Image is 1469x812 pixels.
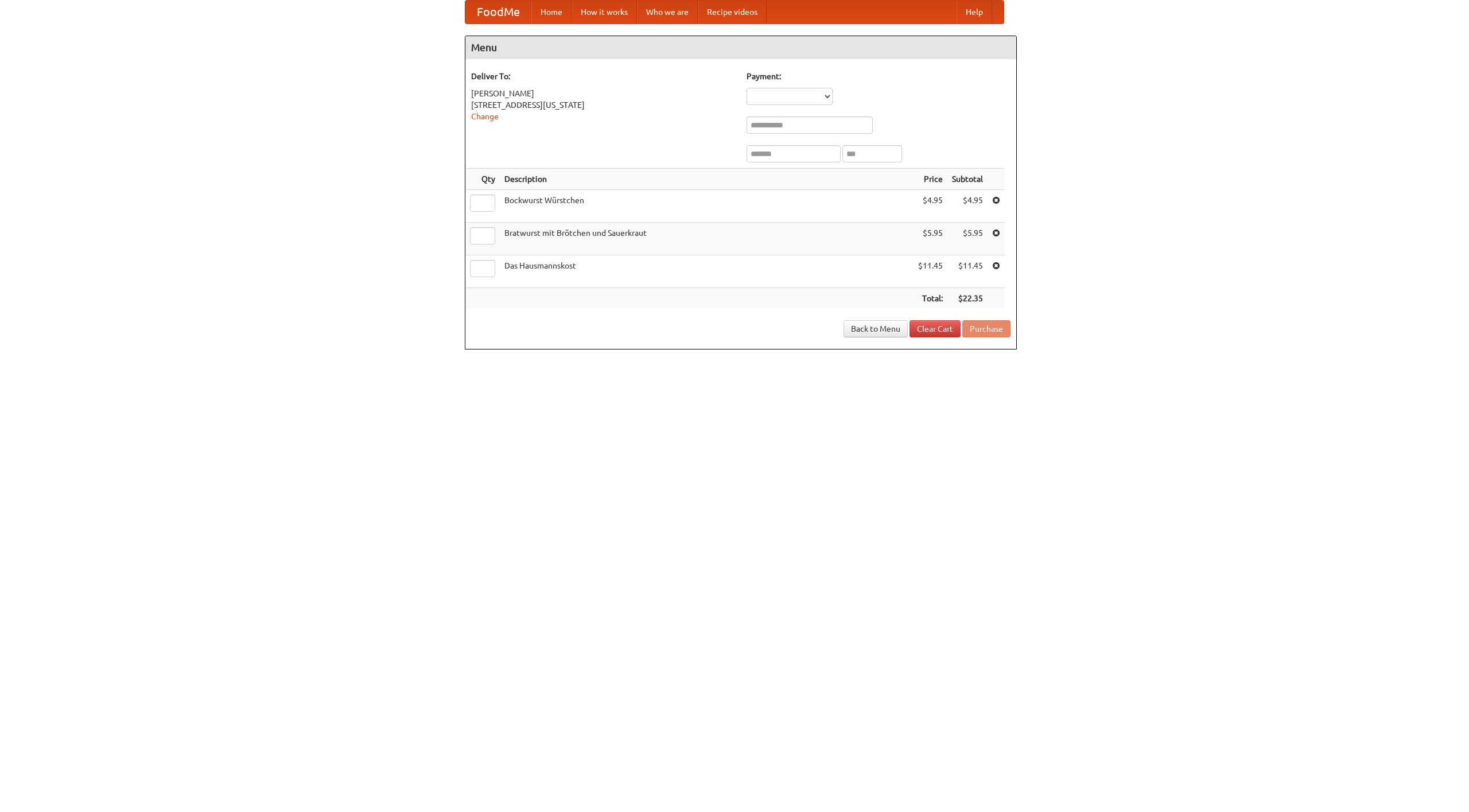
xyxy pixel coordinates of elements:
[962,320,1011,337] button: Purchase
[947,190,988,223] td: $4.95
[471,71,735,82] h5: Deliver To:
[914,288,947,309] th: Total:
[500,169,914,190] th: Description
[500,255,914,288] td: Das Hausmannskost
[957,1,992,24] a: Help
[572,1,637,24] a: How it works
[947,223,988,255] td: $5.95
[531,1,572,24] a: Home
[465,169,500,190] th: Qty
[914,255,947,288] td: $11.45
[500,190,914,223] td: Bockwurst Würstchen
[471,88,735,99] div: [PERSON_NAME]
[637,1,698,24] a: Who we are
[914,169,947,190] th: Price
[947,288,988,309] th: $22.35
[914,190,947,223] td: $4.95
[747,71,1011,82] h5: Payment:
[465,36,1016,59] h4: Menu
[947,255,988,288] td: $11.45
[844,320,908,337] a: Back to Menu
[947,169,988,190] th: Subtotal
[698,1,767,24] a: Recipe videos
[910,320,961,337] a: Clear Cart
[914,223,947,255] td: $5.95
[471,112,499,121] a: Change
[500,223,914,255] td: Bratwurst mit Brötchen und Sauerkraut
[471,99,735,111] div: [STREET_ADDRESS][US_STATE]
[465,1,531,24] a: FoodMe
